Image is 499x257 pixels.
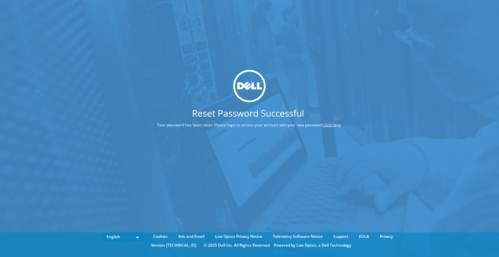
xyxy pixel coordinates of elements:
[354,233,374,240] a: EULA
[375,233,398,240] a: Privacy
[233,70,266,102] img: dell_svg_logo.svg
[133,109,363,118] h1: Reset Password Successful
[324,122,341,128] a: click here
[148,242,199,249] li: Version [TECHNICAL_ID]
[210,233,267,240] a: Live Optics Privacy Notice
[148,233,173,240] a: Cookies
[133,122,366,129] p: Your password has been reset. Please login to access your account with your new password, .
[328,233,353,240] a: Support
[274,242,351,249] li: Powered by Live Optics, a Dell Technology
[173,233,209,240] a: Ads and Email
[268,233,327,240] a: Telemetry Software Notice
[200,242,273,249] li: © 2025 Dell Inc. All Rights Reserved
